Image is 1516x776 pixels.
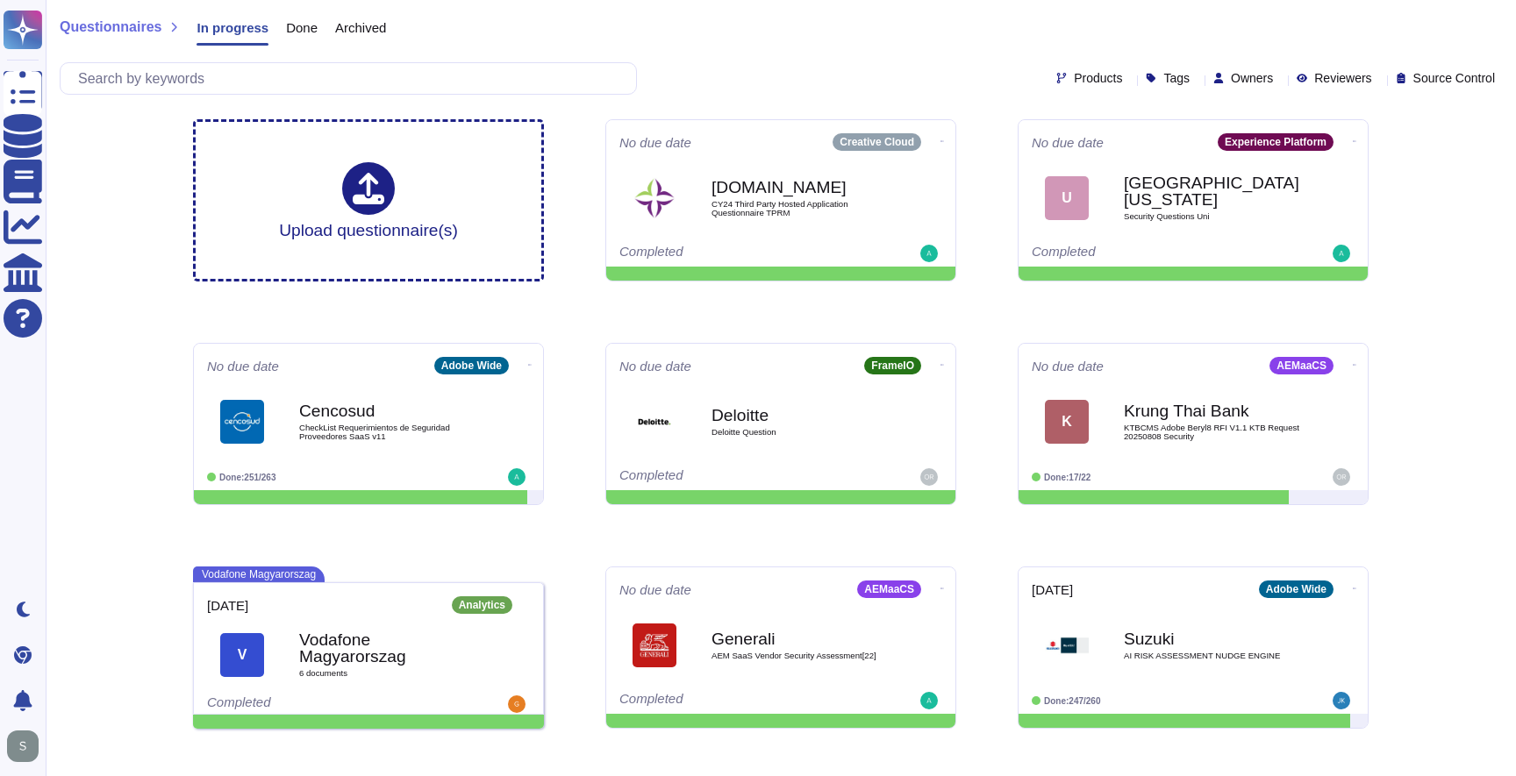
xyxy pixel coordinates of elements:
img: user [1333,245,1350,262]
img: user [920,692,938,709]
span: No due date [1032,136,1104,149]
img: user [920,468,938,486]
span: 6 document s [299,669,475,678]
span: Source Control [1413,72,1495,84]
span: No due date [1032,360,1104,373]
div: Adobe Wide [434,357,509,374]
input: Search by keywords [69,63,636,94]
div: Completed [619,692,834,709]
div: Completed [619,468,834,486]
b: Krung Thai Bank [1124,402,1299,419]
span: CY24 Third Party Hosted Application Questionnaire TPRM [712,200,887,217]
div: U [1045,176,1089,220]
b: Generali [712,630,887,647]
span: Done [286,21,318,34]
div: AEMaaCS [857,580,921,598]
span: Questionnaires [60,20,161,34]
img: Logo [633,623,676,667]
span: [DATE] [1032,583,1073,596]
span: Done: 247/260 [1044,696,1101,706]
span: CheckList Requerimientos de Seguridad Proveedores SaaS v11 [299,424,475,440]
span: No due date [207,360,279,373]
b: [GEOGRAPHIC_DATA][US_STATE] [1124,174,1299,208]
span: Products [1074,72,1122,84]
img: user [1333,692,1350,709]
b: [DOMAIN_NAME] [712,179,887,196]
span: AEM SaaS Vendor Security Assessment[22] [712,651,887,660]
span: No due date [619,583,691,596]
span: KTBCMS Adobe Beryl8 RFI V1.1 KTB Request 20250808 Security [1124,424,1299,440]
div: Experience Platform [1218,133,1334,151]
div: K [1045,400,1089,444]
span: Owners [1231,72,1273,84]
div: Analytics [452,596,512,614]
span: Done: 17/22 [1044,473,1091,482]
span: Tags [1163,72,1190,84]
img: user [7,730,39,762]
span: No due date [619,136,691,149]
span: No due date [619,360,691,373]
span: Deloitte Question [712,428,887,437]
div: Completed [619,245,834,262]
img: Logo [633,176,676,220]
img: user [1333,468,1350,486]
span: Security Questions Uni [1124,212,1299,221]
span: AI RISK ASSESSMENT NUDGE ENGINE [1124,651,1299,660]
div: AEMaaCS [1269,357,1334,374]
span: Vodafone Magyarorszag [193,566,325,582]
span: Done: 251/263 [219,473,276,482]
div: V [220,633,264,677]
b: Cencosud [299,402,475,419]
div: FrameIO [864,357,921,374]
span: In progress [197,21,268,34]
b: Vodafone Magyarorszag [299,631,475,665]
b: Suzuki [1124,630,1299,647]
img: user [920,245,938,262]
div: Upload questionnaire(s) [279,162,458,238]
div: Adobe Wide [1259,580,1334,598]
button: user [4,727,51,765]
img: user [508,468,526,486]
img: user [508,695,526,713]
span: Completed [207,694,271,709]
div: Creative Cloud [833,133,921,151]
span: [DATE] [207,599,248,612]
img: Logo [633,400,676,444]
img: Logo [1045,623,1089,667]
span: Archived [335,21,386,34]
img: Logo [220,400,264,444]
b: Deloitte [712,407,887,424]
span: Reviewers [1314,72,1371,84]
div: Completed [1032,245,1247,262]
